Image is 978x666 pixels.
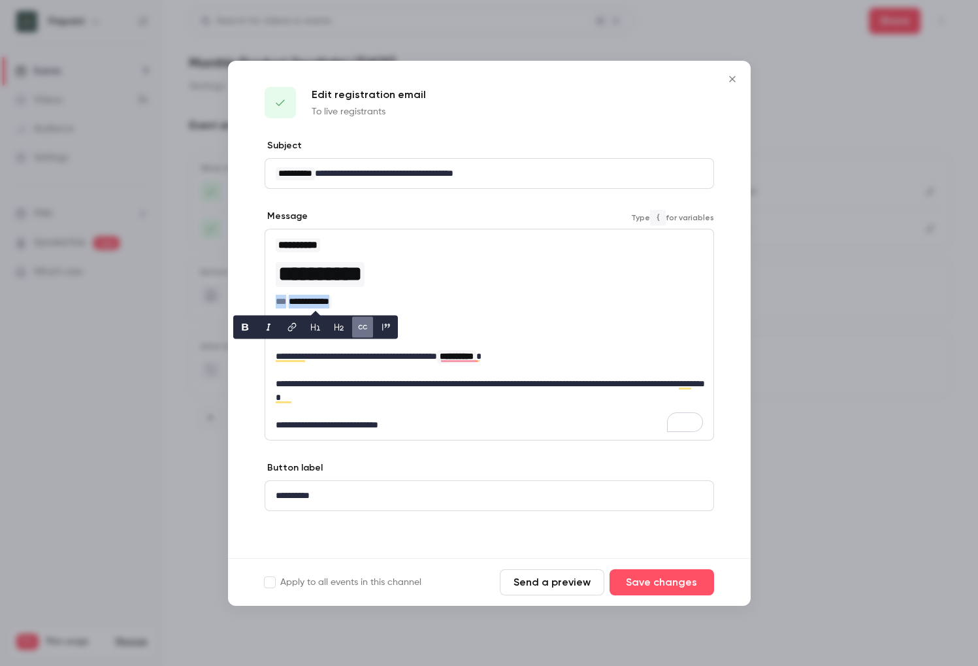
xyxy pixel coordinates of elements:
div: To enrich screen reader interactions, please activate Accessibility in Grammarly extension settings [265,229,713,440]
div: editor [265,229,713,440]
code: { [650,210,666,225]
p: Edit registration email [312,87,426,103]
button: link [282,316,302,337]
button: Close [719,66,745,92]
label: Subject [265,139,302,152]
label: Message [265,210,308,223]
button: Save changes [610,569,714,595]
label: Apply to all events in this channel [265,576,421,589]
button: Send a preview [500,569,604,595]
div: editor [265,159,713,188]
button: blockquote [376,316,397,337]
button: bold [235,316,255,337]
label: Button label [265,461,323,475]
button: italic [258,316,279,337]
span: Type for variables [631,210,714,225]
div: editor [265,481,713,510]
p: To live registrants [312,105,426,118]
